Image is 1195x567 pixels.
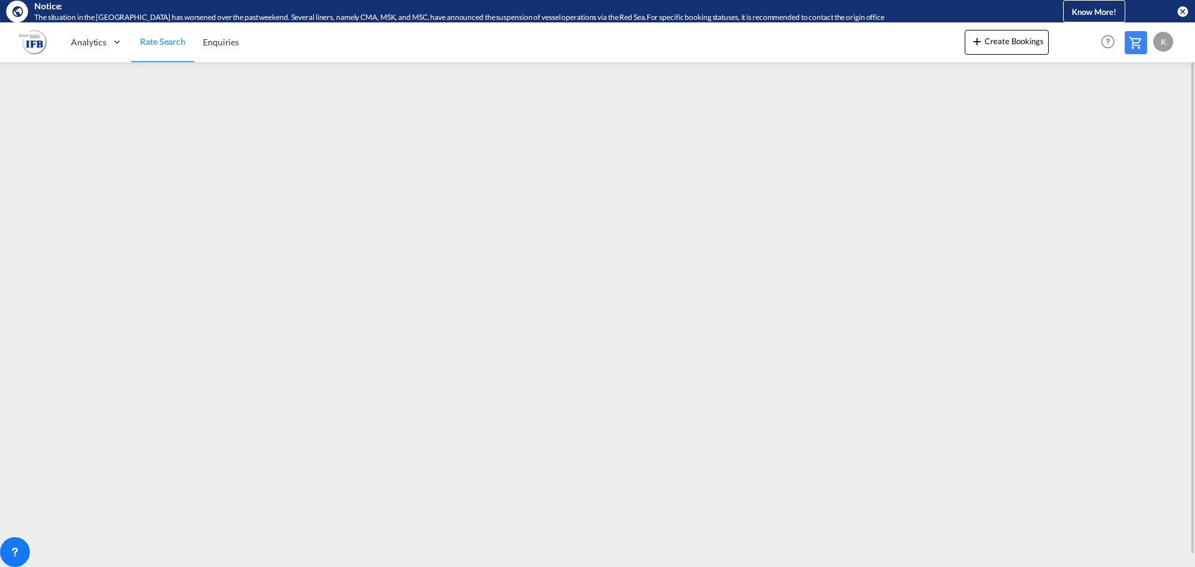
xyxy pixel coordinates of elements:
span: Rate Search [140,36,185,47]
md-icon: icon-earth [11,5,24,17]
div: Analytics [62,22,131,62]
div: K [1153,32,1173,52]
span: Help [1097,31,1118,52]
img: b628ab10256c11eeb52753acbc15d091.png [19,28,47,56]
button: icon-plus 400-fgCreate Bookings [965,30,1049,55]
button: icon-close-circle [1176,5,1189,17]
span: Know More! [1072,7,1117,17]
div: Help [1097,31,1125,54]
div: The situation in the Red Sea has worsened over the past weekend. Several liners, namely CMA, MSK,... [34,12,1011,23]
span: Analytics [71,36,106,49]
a: Enquiries [194,22,248,62]
span: Enquiries [203,37,239,47]
a: Rate Search [131,22,194,62]
md-icon: icon-plus 400-fg [970,34,985,49]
